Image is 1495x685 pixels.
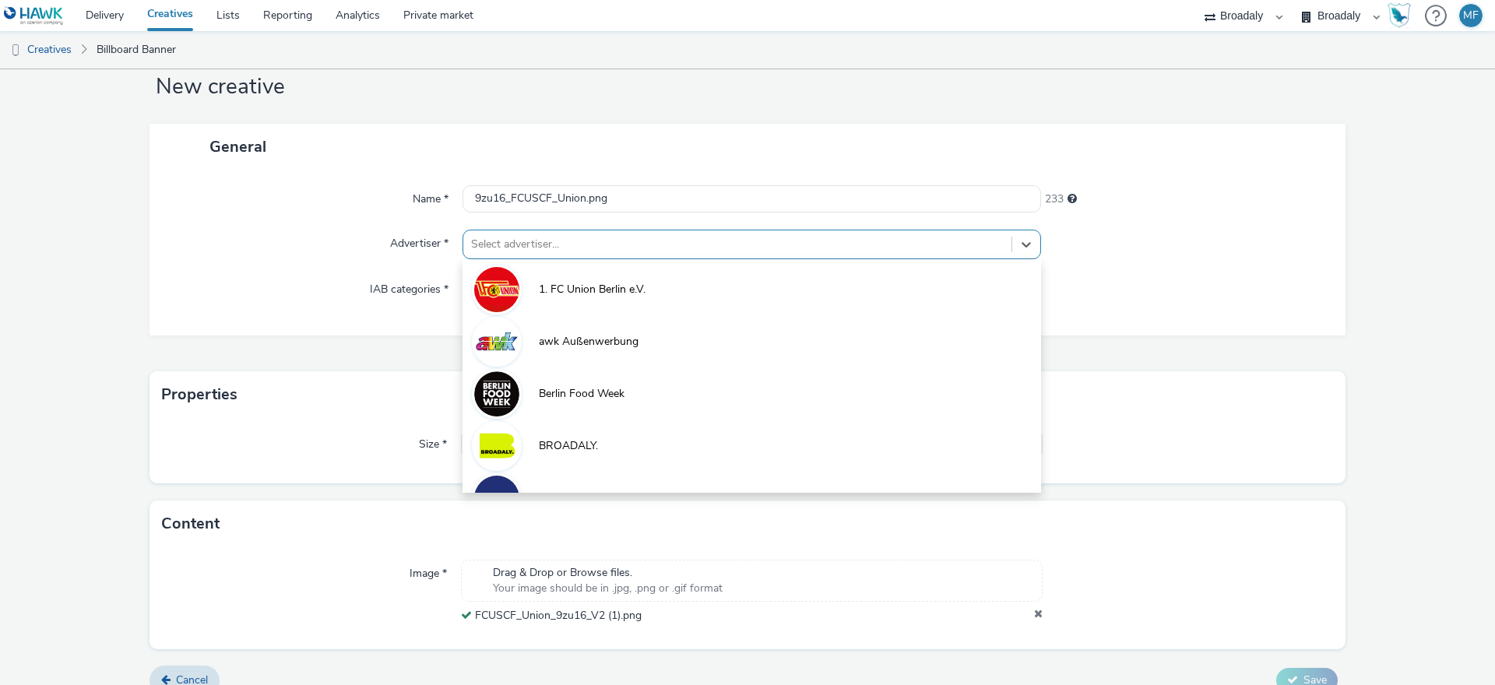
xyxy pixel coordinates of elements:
[539,490,717,506] span: Caravaning Industrie Verband (CIVD)
[161,512,220,536] h3: Content
[161,383,237,406] h3: Properties
[8,43,23,58] img: dooh
[493,581,723,596] span: Your image should be in .jpg, .png or .gif format
[474,371,519,416] img: Berlin Food Week
[474,423,519,469] img: BROADALY.
[539,282,645,297] span: 1. FC Union Berlin e.V.
[413,430,453,452] label: Size *
[1388,3,1411,28] img: Hawk Academy
[364,276,455,297] label: IAB categories *
[539,386,624,402] span: Berlin Food Week
[4,6,64,26] img: undefined Logo
[149,72,1345,102] h1: New creative
[384,230,455,251] label: Advertiser *
[1045,191,1064,207] span: 233
[474,267,519,312] img: 1. FC Union Berlin e.V.
[1068,191,1077,207] div: Maximum 255 characters
[406,185,455,207] label: Name *
[1388,3,1417,28] a: Hawk Academy
[209,136,266,157] span: General
[474,476,519,521] img: Caravaning Industrie Verband (CIVD)
[403,560,453,581] label: Image *
[539,334,638,350] span: awk Außenwerbung
[1463,4,1479,27] div: MF
[475,608,642,623] span: FCUSCF_Union_9zu16_V2 (1).png
[463,185,1041,213] input: Name
[493,565,723,581] span: Drag & Drop or Browse files.
[539,438,598,454] span: BROADALY.
[474,319,519,364] img: awk Außenwerbung
[89,31,184,68] a: Billboard Banner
